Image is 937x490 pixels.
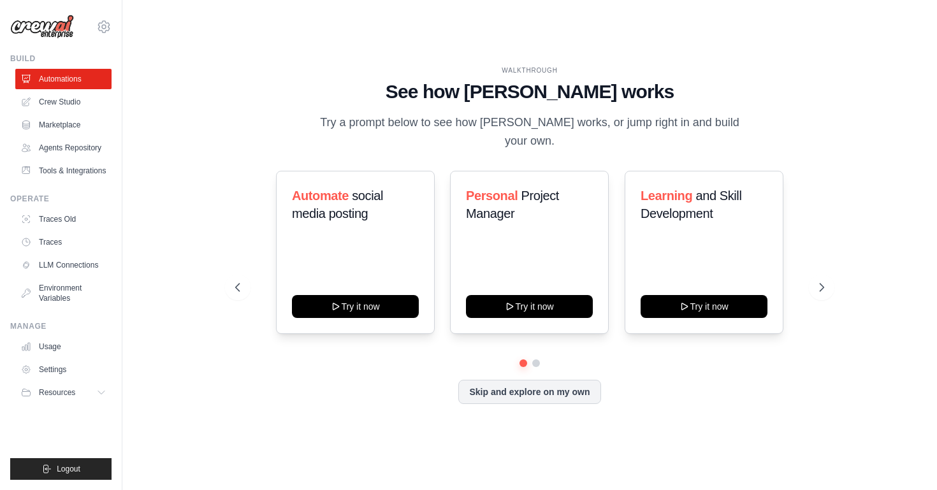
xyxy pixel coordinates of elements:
span: Automate [292,189,349,203]
button: Logout [10,458,112,480]
span: Logout [57,464,80,474]
span: and Skill Development [641,189,741,220]
div: WALKTHROUGH [235,66,824,75]
button: Skip and explore on my own [458,380,600,404]
a: Automations [15,69,112,89]
div: Build [10,54,112,64]
img: Logo [10,15,74,39]
a: Environment Variables [15,278,112,308]
div: Operate [10,194,112,204]
h1: See how [PERSON_NAME] works [235,80,824,103]
button: Resources [15,382,112,403]
a: Crew Studio [15,92,112,112]
span: Resources [39,387,75,398]
p: Try a prompt below to see how [PERSON_NAME] works, or jump right in and build your own. [316,113,744,151]
span: Learning [641,189,692,203]
a: Marketplace [15,115,112,135]
button: Try it now [466,295,593,318]
span: Personal [466,189,518,203]
a: Traces Old [15,209,112,229]
a: Traces [15,232,112,252]
div: Manage [10,321,112,331]
a: Tools & Integrations [15,161,112,181]
a: Agents Repository [15,138,112,158]
a: Usage [15,336,112,357]
button: Try it now [641,295,767,318]
a: Settings [15,359,112,380]
a: LLM Connections [15,255,112,275]
button: Try it now [292,295,419,318]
